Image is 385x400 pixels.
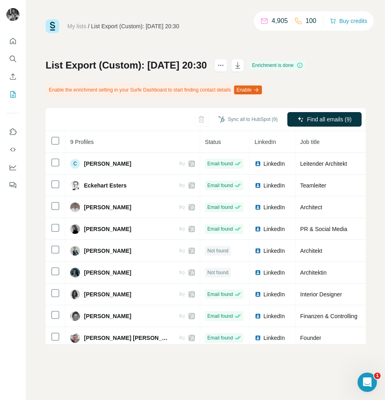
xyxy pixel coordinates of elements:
[214,59,227,72] button: actions
[207,291,233,298] span: Email found
[207,334,233,342] span: Email found
[300,204,322,210] span: Architect
[300,139,320,145] span: Job title
[70,202,80,212] img: Avatar
[272,16,288,26] p: 4,905
[255,313,261,319] img: LinkedIn logo
[207,160,233,167] span: Email found
[84,225,131,233] span: [PERSON_NAME]
[84,203,131,211] span: [PERSON_NAME]
[70,224,80,234] img: Avatar
[264,160,285,168] span: LinkedIn
[264,225,285,233] span: LinkedIn
[6,52,19,66] button: Search
[46,83,264,97] div: Enable the enrichment setting in your Surfe Dashboard to start finding contact details
[374,373,381,379] span: 1
[207,225,233,233] span: Email found
[255,182,261,189] img: LinkedIn logo
[255,139,276,145] span: LinkedIn
[255,248,261,254] img: LinkedIn logo
[46,19,59,33] img: Surfe Logo
[6,8,19,21] img: Avatar
[264,269,285,277] span: LinkedIn
[6,178,19,192] button: Feedback
[84,181,127,190] span: Eckehart Esters
[70,159,80,169] div: C
[84,312,131,320] span: [PERSON_NAME]
[207,204,233,211] span: Email found
[84,247,131,255] span: [PERSON_NAME]
[255,335,261,341] img: LinkedIn logo
[234,85,262,94] button: Enable
[300,182,326,189] span: Teamleiter
[70,290,80,299] img: Avatar
[264,181,285,190] span: LinkedIn
[300,226,347,232] span: PR & Social Media
[250,60,306,70] div: Enrichment is done
[213,113,283,125] button: Sync all to HubSpot (9)
[205,139,221,145] span: Status
[84,290,131,298] span: [PERSON_NAME]
[207,182,233,189] span: Email found
[358,373,377,392] iframe: Intercom live chat
[70,246,80,256] img: Avatar
[70,268,80,277] img: Avatar
[70,333,80,343] img: Avatar
[300,335,321,341] span: Founder
[67,23,86,29] a: My lists
[300,269,326,276] span: Architektin
[300,313,358,319] span: Finanzen & Controlling
[6,142,19,157] button: Use Surfe API
[70,311,80,321] img: Avatar
[88,22,90,30] li: /
[305,16,316,26] p: 100
[264,334,285,342] span: LinkedIn
[255,160,261,167] img: LinkedIn logo
[6,160,19,175] button: Dashboard
[70,181,80,190] img: Avatar
[287,112,362,127] button: Find all emails (9)
[300,291,342,298] span: Interior Designer
[207,247,228,254] span: Not found
[300,248,322,254] span: Architekt
[84,334,171,342] span: [PERSON_NAME] [PERSON_NAME]
[255,226,261,232] img: LinkedIn logo
[70,139,94,145] span: 9 Profiles
[264,290,285,298] span: LinkedIn
[6,69,19,84] button: Enrich CSV
[6,125,19,139] button: Use Surfe on LinkedIn
[84,269,131,277] span: [PERSON_NAME]
[255,204,261,210] img: LinkedIn logo
[255,291,261,298] img: LinkedIn logo
[207,269,228,276] span: Not found
[330,15,367,27] button: Buy credits
[307,115,352,123] span: Find all emails (9)
[6,34,19,48] button: Quick start
[264,312,285,320] span: LinkedIn
[84,160,131,168] span: [PERSON_NAME]
[264,247,285,255] span: LinkedIn
[46,59,207,72] h1: List Export (Custom): [DATE] 20:30
[264,203,285,211] span: LinkedIn
[255,269,261,276] img: LinkedIn logo
[300,160,347,167] span: Leitender Architekt
[6,87,19,102] button: My lists
[207,312,233,320] span: Email found
[91,22,179,30] div: List Export (Custom): [DATE] 20:30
